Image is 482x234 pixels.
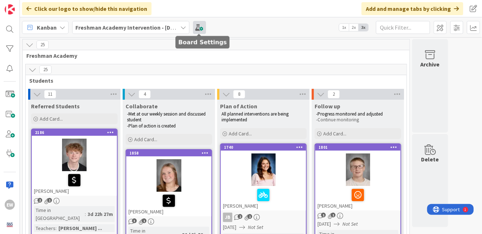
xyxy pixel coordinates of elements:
b: Freshman Academy Intervention - [DATE]-[DATE] [75,24,201,31]
div: 1858 [126,150,211,156]
span: 11 [44,90,56,99]
div: 1740[PERSON_NAME] [221,144,306,211]
input: Quick Filter... [376,21,430,34]
div: [PERSON_NAME] ... [57,224,104,232]
span: Add Card... [134,136,157,143]
div: EW [5,200,15,210]
div: [PERSON_NAME] [315,186,400,211]
div: Delete [421,155,439,164]
div: Teachers [34,224,56,232]
span: [DATE] [317,220,331,228]
div: JB [221,213,306,222]
span: All planned interventions are being implemented [222,111,290,123]
span: 1 [321,213,326,217]
span: Referred Students [31,103,80,110]
div: [PERSON_NAME] [126,192,211,216]
span: 2 [38,198,42,203]
span: 2 [328,90,340,99]
span: 2x [349,24,359,31]
span: -Plan of action is created [127,123,176,129]
div: 3d 22h 27m [86,210,115,218]
div: JB [223,213,232,222]
span: 1 [142,218,146,223]
span: Follow up [315,103,340,110]
span: 25 [36,40,49,49]
span: Freshman Academy [26,52,400,59]
div: 2186 [35,130,117,135]
div: 1740 [224,145,306,150]
span: [DATE] [223,224,236,231]
div: 1801 [315,144,400,151]
span: 1 [247,214,252,219]
div: 1801 [319,145,400,150]
span: : [85,210,86,218]
span: : [56,224,57,232]
div: Click our logo to show/hide this navigation [22,2,152,15]
span: -Met at our weekly session and discussed student [127,111,207,123]
div: [PERSON_NAME] [221,186,306,211]
span: Collaborate [126,103,158,110]
div: Add and manage tabs by clicking [361,2,463,15]
h5: Board Settings [178,39,227,46]
span: Support [15,1,33,10]
span: Add Card... [40,116,63,122]
span: 2 [238,214,242,219]
div: 1858[PERSON_NAME] [126,150,211,216]
p: -Continue monitoring [316,117,400,123]
div: 1 [38,3,39,9]
div: 2186 [32,129,117,136]
div: 1801[PERSON_NAME] [315,144,400,211]
span: -Progress monitored and adjusted [316,111,383,117]
div: Archive [421,60,440,69]
span: Students [29,77,398,84]
i: Not Set [248,224,263,230]
span: 8 [233,90,245,99]
div: 1740 [221,144,306,151]
span: 3 [132,218,137,223]
div: 2186[PERSON_NAME] [32,129,117,196]
span: Plan of Action [220,103,257,110]
span: 4 [139,90,151,99]
div: [PERSON_NAME] [32,171,117,196]
span: Add Card... [229,130,252,137]
div: Time in [GEOGRAPHIC_DATA] [34,206,85,222]
span: 25 [39,65,52,74]
span: 1 [47,198,52,203]
span: Kanban [37,23,57,32]
i: Not Set [342,221,358,227]
span: Add Card... [323,130,346,137]
img: Visit kanbanzone.com [5,4,15,14]
span: 1x [339,24,349,31]
span: 1 [331,213,336,217]
div: 1858 [130,151,211,156]
span: 3x [359,24,368,31]
img: avatar [5,220,15,230]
